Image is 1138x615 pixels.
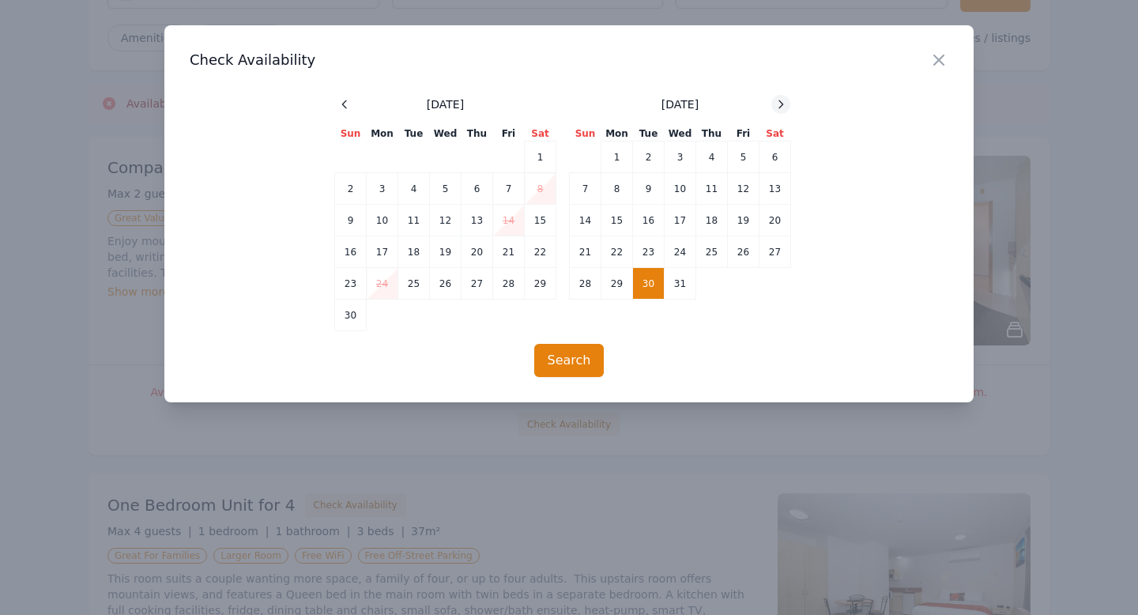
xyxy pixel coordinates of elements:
[759,126,791,141] th: Sat
[335,268,367,300] td: 23
[493,236,525,268] td: 21
[525,126,556,141] th: Sat
[367,205,398,236] td: 10
[665,141,696,173] td: 3
[462,268,493,300] td: 27
[759,173,791,205] td: 13
[493,205,525,236] td: 14
[398,173,430,205] td: 4
[335,205,367,236] td: 9
[525,268,556,300] td: 29
[696,205,728,236] td: 18
[398,268,430,300] td: 25
[335,236,367,268] td: 16
[462,236,493,268] td: 20
[633,268,665,300] td: 30
[696,126,728,141] th: Thu
[728,205,759,236] td: 19
[601,236,633,268] td: 22
[398,205,430,236] td: 11
[430,205,462,236] td: 12
[525,173,556,205] td: 8
[633,126,665,141] th: Tue
[430,236,462,268] td: 19
[525,205,556,236] td: 15
[525,236,556,268] td: 22
[525,141,556,173] td: 1
[601,268,633,300] td: 29
[696,141,728,173] td: 4
[601,205,633,236] td: 15
[633,141,665,173] td: 2
[367,268,398,300] td: 24
[696,236,728,268] td: 25
[665,126,696,141] th: Wed
[728,126,759,141] th: Fri
[570,205,601,236] td: 14
[462,173,493,205] td: 6
[570,268,601,300] td: 28
[633,205,665,236] td: 16
[633,236,665,268] td: 23
[601,141,633,173] td: 1
[493,173,525,205] td: 7
[427,96,464,112] span: [DATE]
[728,236,759,268] td: 26
[367,173,398,205] td: 3
[696,173,728,205] td: 11
[430,126,462,141] th: Wed
[661,96,699,112] span: [DATE]
[335,126,367,141] th: Sun
[633,173,665,205] td: 9
[665,268,696,300] td: 31
[728,141,759,173] td: 5
[601,126,633,141] th: Mon
[462,205,493,236] td: 13
[665,173,696,205] td: 10
[190,51,948,70] h3: Check Availability
[335,173,367,205] td: 2
[570,236,601,268] td: 21
[335,300,367,331] td: 30
[398,126,430,141] th: Tue
[570,173,601,205] td: 7
[493,268,525,300] td: 28
[665,205,696,236] td: 17
[367,236,398,268] td: 17
[534,344,605,377] button: Search
[728,173,759,205] td: 12
[665,236,696,268] td: 24
[759,205,791,236] td: 20
[570,126,601,141] th: Sun
[759,236,791,268] td: 27
[462,126,493,141] th: Thu
[430,173,462,205] td: 5
[398,236,430,268] td: 18
[367,126,398,141] th: Mon
[759,141,791,173] td: 6
[601,173,633,205] td: 8
[430,268,462,300] td: 26
[493,126,525,141] th: Fri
